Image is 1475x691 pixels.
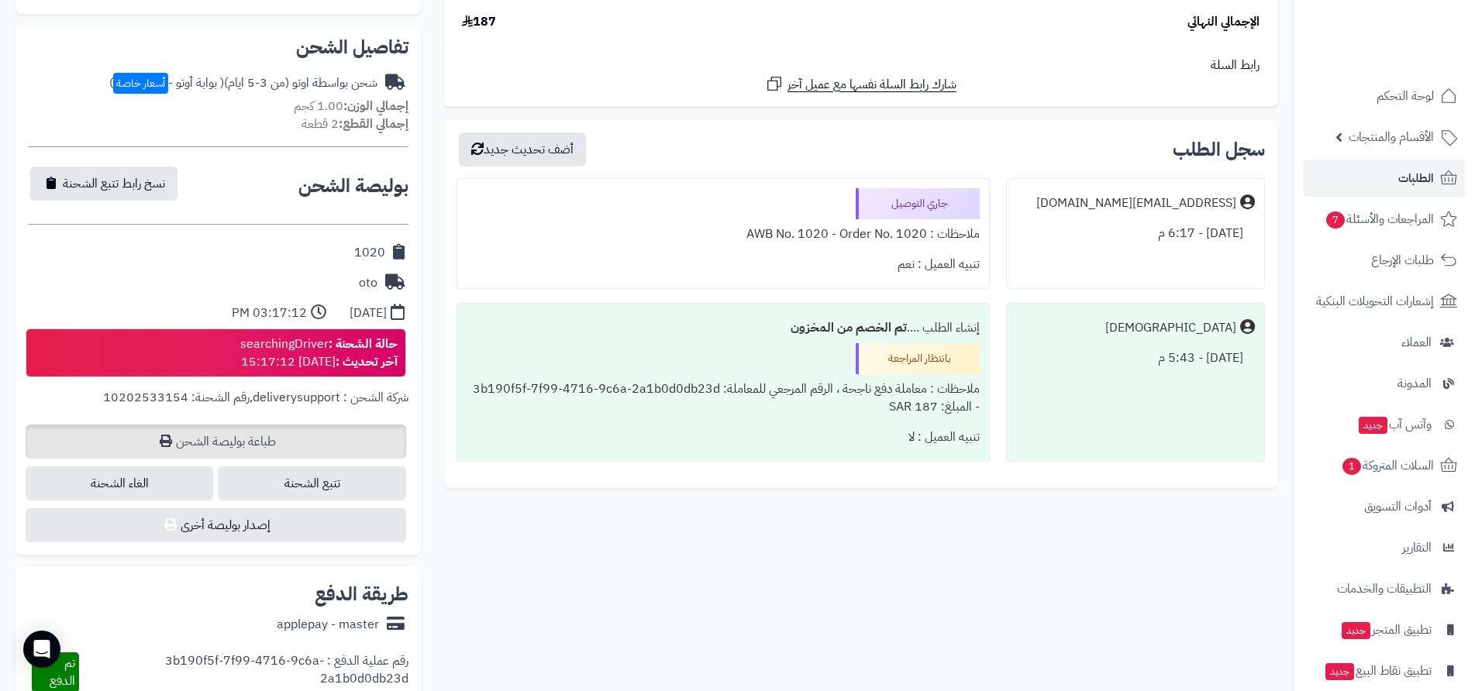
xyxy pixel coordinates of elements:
[30,167,177,201] button: نسخ رابط تتبع الشحنة
[467,219,980,249] div: ملاحظات : AWB No. 1020 - Order No. 1020
[1341,455,1434,476] span: السلات المتروكة
[28,389,408,425] div: ,
[253,388,408,407] span: شركة الشحن : deliverysupport
[467,374,980,422] div: ملاحظات : معاملة دفع ناجحة ، الرقم المرجعي للمعاملة: 3b190f5f-7f99-4716-9c6a-2a1b0d0db23d - المبل...
[467,422,980,452] div: تنبيه العميل : لا
[791,318,907,337] b: تم الخصم من المخزون
[1397,373,1432,394] span: المدونة
[1342,622,1370,639] span: جديد
[336,352,398,371] strong: آخر تحديث :
[1357,414,1432,435] span: وآتس آب
[315,585,408,603] h2: طريقة الدفع
[103,388,250,407] span: رقم الشحنة: 10202533154
[1324,660,1432,682] span: تطبيق نقاط البيع
[1303,365,1466,402] a: المدونة
[63,174,165,193] span: نسخ رابط تتبع الشحنة
[1342,458,1361,475] span: 1
[1303,447,1466,484] a: السلات المتروكة1
[1349,126,1434,148] span: الأقسام والمنتجات
[26,425,406,459] a: طباعة بوليصة الشحن
[294,97,408,115] small: 1.00 كجم
[1326,211,1345,229] span: 7
[856,343,980,374] div: بانتظار المراجعة
[1303,201,1466,238] a: المراجعات والأسئلة7
[1173,140,1265,159] h3: سجل الطلب
[26,508,406,542] button: إصدار بوليصة أخرى
[1303,488,1466,525] a: أدوات التسويق
[1303,652,1466,689] a: تطبيق نقاط البيعجديد
[1016,218,1255,249] div: [DATE] - 6:17 م
[1303,242,1466,279] a: طلبات الإرجاع
[26,466,213,500] span: الغاء الشحنة
[1316,290,1434,312] span: إشعارات التحويلات البنكية
[1370,41,1460,74] img: logo-2.png
[1325,663,1354,680] span: جديد
[109,74,224,92] span: ( بوابة أوتو - )
[1303,406,1466,443] a: وآتس آبجديد
[1340,619,1432,641] span: تطبيق المتجر
[298,177,408,195] h2: بوليصة الشحن
[232,304,307,322] div: 03:17:12 PM
[1401,332,1432,353] span: العملاء
[1402,537,1432,559] span: التقارير
[459,132,586,167] button: أضف تحديث جديد
[462,13,496,31] span: 187
[1303,529,1466,566] a: التقارير
[218,466,405,500] a: تتبع الشحنة
[28,38,408,57] h2: تفاصيل الشحن
[277,616,379,634] div: applepay - master
[1364,496,1432,517] span: أدوات التسويق
[339,115,408,133] strong: إجمالي القطع:
[329,335,398,353] strong: حالة الشحنة :
[350,304,387,322] div: [DATE]
[1303,324,1466,361] a: العملاء
[1187,13,1260,31] span: الإجمالي النهائي
[240,335,398,371] div: searchingDriver [DATE] 15:17:12
[467,313,980,343] div: إنشاء الطلب ....
[1303,77,1466,115] a: لوحة التحكم
[765,74,956,94] a: شارك رابط السلة نفسها مع عميل آخر
[50,654,75,690] span: تم الدفع
[302,115,408,133] small: 2 قطعة
[1303,611,1466,648] a: تطبيق المتجرجديد
[1398,167,1434,189] span: الطلبات
[1325,208,1434,230] span: المراجعات والأسئلة
[1105,319,1236,337] div: [DEMOGRAPHIC_DATA]
[354,244,385,262] div: 1020
[1016,343,1255,373] div: [DATE] - 5:43 م
[109,74,377,92] div: شحن بواسطة اوتو (من 3-5 ايام)
[113,73,168,94] span: أسعار خاصة
[856,188,980,219] div: جاري التوصيل
[343,97,408,115] strong: إجمالي الوزن:
[1359,417,1387,434] span: جديد
[1303,283,1466,320] a: إشعارات التحويلات البنكية
[450,57,1271,74] div: رابط السلة
[1377,85,1434,107] span: لوحة التحكم
[787,76,956,94] span: شارك رابط السلة نفسها مع عميل آخر
[1036,194,1236,212] div: [EMAIL_ADDRESS][DOMAIN_NAME]
[1371,249,1434,271] span: طلبات الإرجاع
[467,249,980,280] div: تنبيه العميل : نعم
[1303,160,1466,197] a: الطلبات
[23,631,60,668] div: Open Intercom Messenger
[359,274,377,292] div: oto
[1303,570,1466,607] a: التطبيقات والخدمات
[1337,578,1432,600] span: التطبيقات والخدمات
